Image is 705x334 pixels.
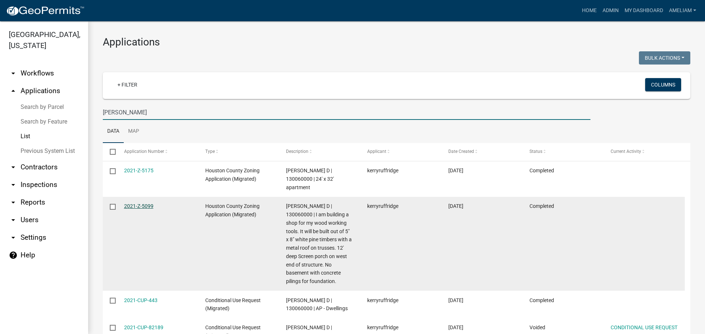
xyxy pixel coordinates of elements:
datatable-header-cell: Status [523,143,604,161]
span: Completed [529,203,554,209]
span: kerryruffridge [367,203,398,209]
a: 2021-CUP-82189 [124,324,163,330]
a: My Dashboard [622,4,666,18]
datatable-header-cell: Type [198,143,279,161]
datatable-header-cell: Application Number [117,143,198,161]
a: 2021-Z-5099 [124,203,153,209]
datatable-header-cell: Current Activity [604,143,685,161]
span: Voided [529,324,545,330]
a: 2021-Z-5175 [124,168,153,173]
datatable-header-cell: Applicant [360,143,441,161]
span: Applicant [367,149,386,154]
datatable-header-cell: Description [279,143,360,161]
span: Houston County Zoning Application (Migrated) [205,203,260,217]
datatable-header-cell: Date Created [441,143,523,161]
span: Current Activity [611,149,641,154]
i: arrow_drop_down [9,163,18,172]
button: Bulk Actions [639,51,690,65]
span: Type [205,149,215,154]
span: RUFFRIDGE,KERRY D | 130060000 | 24' x 32' apartment [286,168,334,190]
span: Completed [529,168,554,173]
h3: Applications [103,36,690,48]
a: CONDITIONAL USE REQUEST [611,324,677,330]
i: arrow_drop_down [9,69,18,78]
span: Application Number [124,149,164,154]
span: Conditional Use Request (Migrated) [205,297,261,312]
i: arrow_drop_down [9,216,18,224]
i: help [9,251,18,260]
a: AmeliaM [666,4,699,18]
a: + Filter [112,78,143,91]
span: 08/18/2021 [448,297,463,303]
a: 2021-CUP-443 [124,297,158,303]
a: Map [124,120,144,143]
datatable-header-cell: Select [103,143,117,161]
span: kerryruffridge [367,168,398,173]
a: Home [579,4,600,18]
span: Description [286,149,308,154]
span: Completed [529,297,554,303]
span: kerryruffridge [367,324,398,330]
span: RUFFRIDGE,KERRY D | 130060000 | I am building a shop for my wood working tools. It will be built ... [286,203,352,284]
i: arrow_drop_up [9,87,18,95]
span: Date Created [448,149,474,154]
span: 08/18/2021 [448,324,463,330]
span: 10/01/2021 [448,203,463,209]
a: Data [103,120,124,143]
span: RUFFRIDGE,KERRY D | 130060000 | AP - Dwellings [286,297,348,312]
button: Columns [645,78,681,91]
input: Search for applications [103,105,590,120]
span: Houston County Zoning Application (Migrated) [205,168,260,182]
i: arrow_drop_down [9,233,18,242]
span: 10/26/2021 [448,168,463,173]
a: Admin [600,4,622,18]
span: kerryruffridge [367,297,398,303]
i: arrow_drop_down [9,198,18,207]
span: Status [529,149,542,154]
i: arrow_drop_down [9,180,18,189]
